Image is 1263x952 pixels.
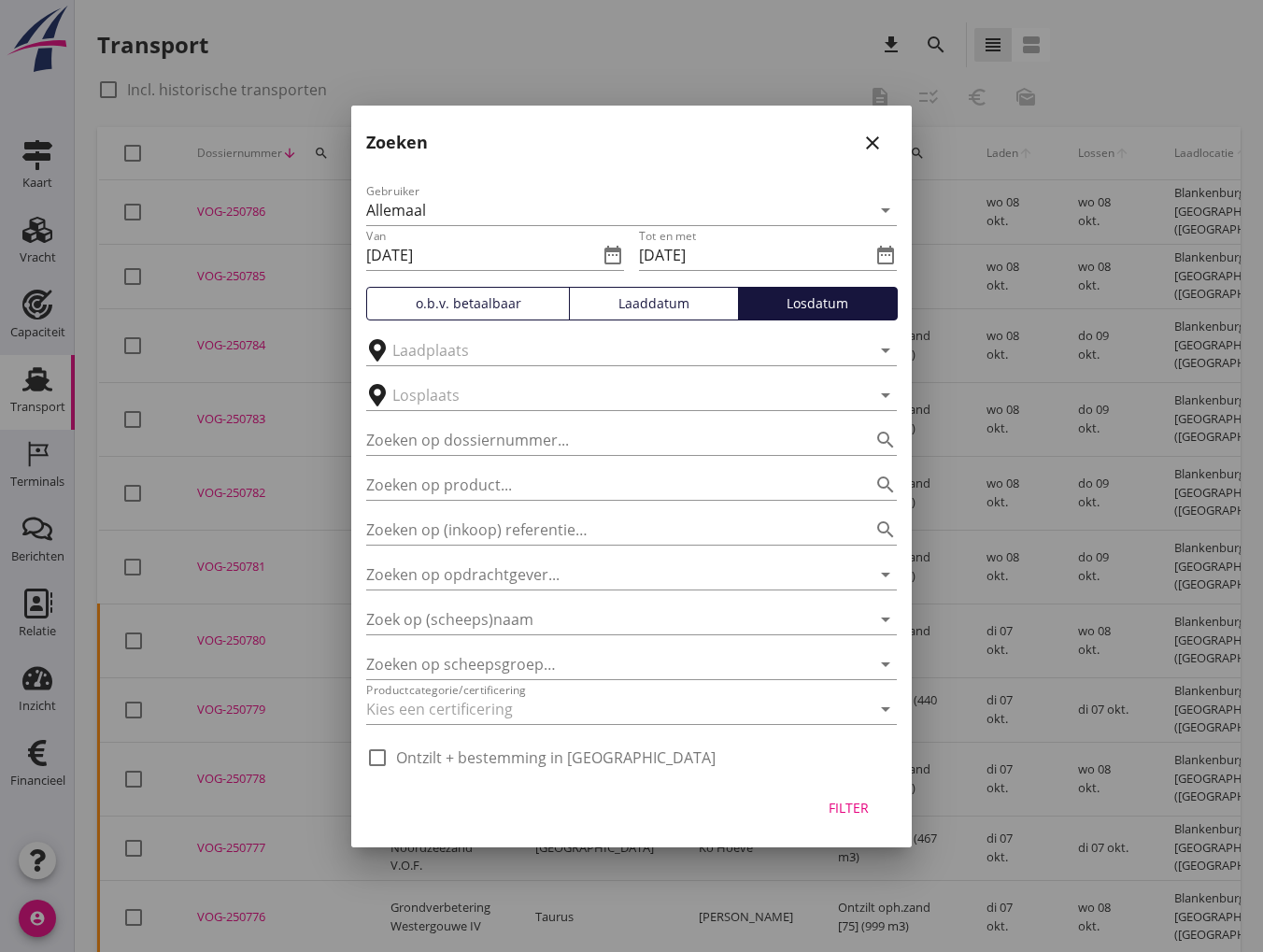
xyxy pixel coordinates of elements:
div: Allemaal [366,202,426,219]
input: Losplaats [392,380,844,410]
i: arrow_drop_down [874,339,897,362]
i: arrow_drop_down [874,563,897,586]
i: arrow_drop_down [874,384,897,406]
div: Filter [822,798,874,817]
i: date_range [874,244,897,266]
button: Filter [807,791,889,825]
input: Zoek op (scheeps)naam [366,604,844,634]
i: arrow_drop_down [874,199,897,221]
i: close [861,132,884,154]
input: Laadplaats [392,335,844,365]
i: arrow_drop_down [874,608,897,631]
input: Zoeken op product... [366,470,844,500]
button: Laaddatum [569,287,738,320]
h2: Zoeken [366,130,428,155]
input: Zoeken op opdrachtgever... [366,560,844,590]
input: Tot en met [639,240,871,270]
div: Losdatum [746,293,889,313]
label: Ontzilt + bestemming in [GEOGRAPHIC_DATA] [396,748,716,767]
button: Losdatum [738,287,898,320]
i: search [874,519,897,541]
input: Zoeken op dossiernummer... [366,425,844,455]
button: o.b.v. betaalbaar [366,287,570,320]
input: Van [366,240,598,270]
i: date_range [602,244,624,266]
input: Zoeken op (inkoop) referentie… [366,515,844,545]
div: Laaddatum [577,293,730,313]
div: o.b.v. betaalbaar [375,293,561,313]
i: search [874,429,897,451]
i: search [874,474,897,496]
i: arrow_drop_down [874,653,897,675]
i: arrow_drop_down [874,698,897,720]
